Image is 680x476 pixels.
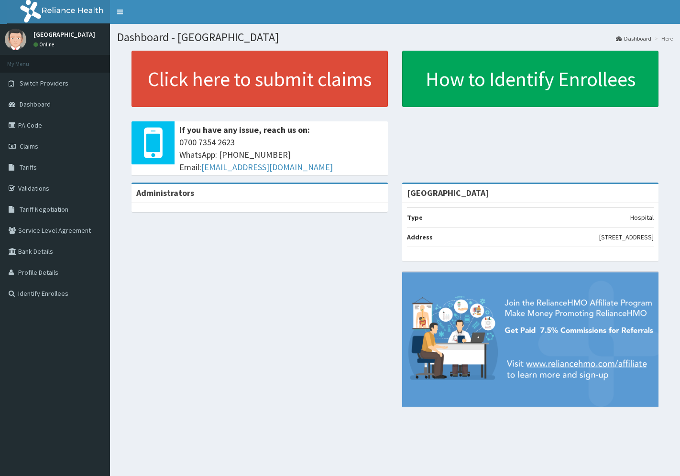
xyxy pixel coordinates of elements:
a: Online [33,41,56,48]
p: Hospital [630,213,654,222]
span: Dashboard [20,100,51,108]
p: [STREET_ADDRESS] [599,232,654,242]
strong: [GEOGRAPHIC_DATA] [407,187,489,198]
span: 0700 7354 2623 WhatsApp: [PHONE_NUMBER] Email: [179,136,383,173]
h1: Dashboard - [GEOGRAPHIC_DATA] [117,31,673,43]
img: User Image [5,29,26,50]
b: If you have any issue, reach us on: [179,124,310,135]
b: Address [407,233,433,241]
span: Claims [20,142,38,151]
a: Click here to submit claims [132,51,388,107]
span: Tariff Negotiation [20,205,68,214]
span: Switch Providers [20,79,68,87]
img: provider-team-banner.png [402,272,658,407]
b: Administrators [136,187,194,198]
a: How to Identify Enrollees [402,51,658,107]
a: Dashboard [616,34,651,43]
b: Type [407,213,423,222]
p: [GEOGRAPHIC_DATA] [33,31,95,38]
a: [EMAIL_ADDRESS][DOMAIN_NAME] [201,162,333,173]
li: Here [652,34,673,43]
span: Tariffs [20,163,37,172]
